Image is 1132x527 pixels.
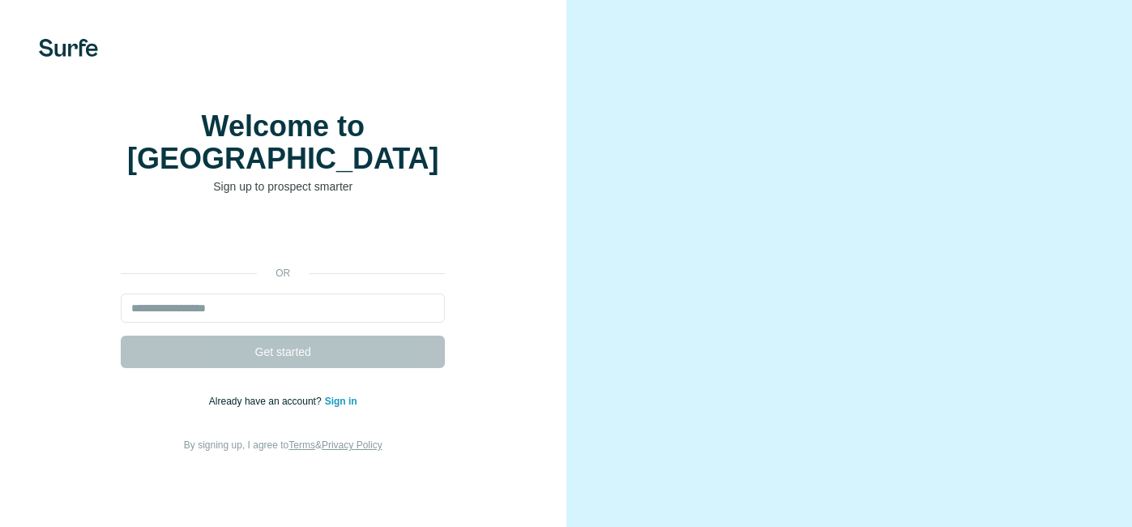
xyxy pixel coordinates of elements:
a: Sign in [325,396,357,407]
img: Surfe's logo [39,39,98,57]
span: By signing up, I agree to & [184,439,382,451]
p: Sign up to prospect smarter [121,178,445,195]
h1: Welcome to [GEOGRAPHIC_DATA] [121,110,445,175]
p: or [257,266,309,281]
span: Already have an account? [209,396,325,407]
iframe: Sign in with Google Button [113,219,453,255]
a: Terms [288,439,315,451]
a: Privacy Policy [322,439,382,451]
